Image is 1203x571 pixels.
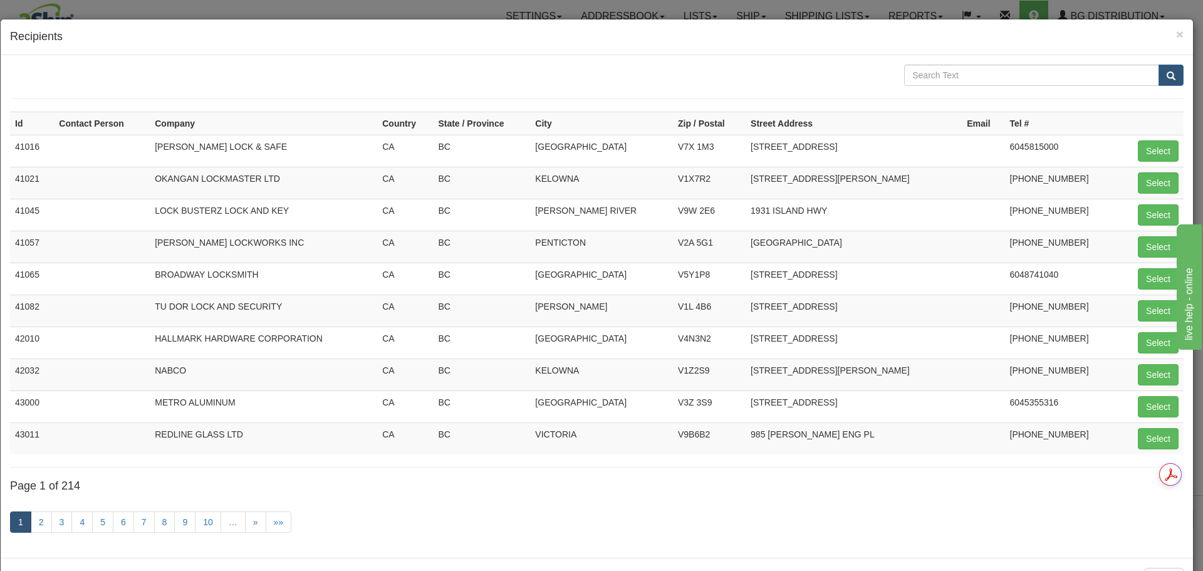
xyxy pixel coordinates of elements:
a: » [245,511,266,533]
td: TU DOR LOCK AND SECURITY [150,295,377,327]
td: VICTORIA [530,422,673,454]
td: [PHONE_NUMBER] [1005,327,1119,359]
td: [STREET_ADDRESS] [746,390,962,422]
td: [STREET_ADDRESS][PERSON_NAME] [746,359,962,390]
th: Country [377,112,433,135]
td: BC [433,135,530,167]
a: 4 [71,511,93,533]
td: [PERSON_NAME] [530,295,673,327]
td: V2A 5G1 [673,231,746,263]
td: V4N3N2 [673,327,746,359]
th: Tel # [1005,112,1119,135]
td: [PHONE_NUMBER] [1005,199,1119,231]
div: live help - online [9,8,116,23]
td: BC [433,422,530,454]
a: 5 [92,511,113,533]
td: 41082 [10,295,54,327]
td: V1L 4B6 [673,295,746,327]
td: PENTICTON [530,231,673,263]
button: Select [1138,204,1179,226]
td: CA [377,135,433,167]
td: CA [377,199,433,231]
th: Street Address [746,112,962,135]
h4: Page 1 of 214 [10,480,1184,493]
td: HALLMARK HARDWARE CORPORATION [150,327,377,359]
td: 41045 [10,199,54,231]
th: Email [962,112,1004,135]
td: 41057 [10,231,54,263]
td: 41016 [10,135,54,167]
td: [STREET_ADDRESS] [746,263,962,295]
td: 6045355316 [1005,390,1119,422]
td: 6045815000 [1005,135,1119,167]
input: Search Text [904,65,1159,86]
td: V5Y1P8 [673,263,746,295]
th: Contact Person [54,112,150,135]
td: [PHONE_NUMBER] [1005,231,1119,263]
td: [PHONE_NUMBER] [1005,359,1119,390]
button: Select [1138,140,1179,162]
td: V9W 2E6 [673,199,746,231]
button: Select [1138,236,1179,258]
a: 9 [174,511,195,533]
td: CA [377,231,433,263]
td: OKANGAN LOCKMASTER LTD [150,167,377,199]
td: [GEOGRAPHIC_DATA] [530,263,673,295]
td: [GEOGRAPHIC_DATA] [746,231,962,263]
th: City [530,112,673,135]
td: [STREET_ADDRESS] [746,327,962,359]
td: [GEOGRAPHIC_DATA] [530,390,673,422]
td: V3Z 3S9 [673,390,746,422]
td: BC [433,295,530,327]
button: Select [1138,172,1179,194]
td: 1931 ISLAND HWY [746,199,962,231]
button: Select [1138,428,1179,449]
a: 3 [51,511,73,533]
td: [GEOGRAPHIC_DATA] [530,327,673,359]
a: 2 [31,511,52,533]
td: KELOWNA [530,167,673,199]
a: 10 [195,511,221,533]
td: [PERSON_NAME] LOCKWORKS INC [150,231,377,263]
td: 42010 [10,327,54,359]
a: 7 [133,511,155,533]
h4: Recipients [10,29,1184,45]
td: 43000 [10,390,54,422]
td: BC [433,327,530,359]
td: V7X 1M3 [673,135,746,167]
button: Select [1138,268,1179,290]
span: × [1176,27,1184,41]
td: LOCK BUSTERZ LOCK AND KEY [150,199,377,231]
td: 43011 [10,422,54,454]
td: CA [377,422,433,454]
td: METRO ALUMINUM [150,390,377,422]
td: CA [377,327,433,359]
button: Select [1138,364,1179,385]
td: BC [433,231,530,263]
td: V1Z2S9 [673,359,746,390]
td: CA [377,390,433,422]
td: [PHONE_NUMBER] [1005,167,1119,199]
button: Select [1138,332,1179,354]
td: [PERSON_NAME] LOCK & SAFE [150,135,377,167]
td: NABCO [150,359,377,390]
td: [STREET_ADDRESS][PERSON_NAME] [746,167,962,199]
td: 985 [PERSON_NAME] ENG PL [746,422,962,454]
button: Close [1176,28,1184,41]
td: BC [433,263,530,295]
td: CA [377,295,433,327]
td: BC [433,167,530,199]
td: V9B6B2 [673,422,746,454]
td: CA [377,263,433,295]
td: [PERSON_NAME] RIVER [530,199,673,231]
td: BC [433,359,530,390]
button: Select [1138,300,1179,322]
td: BC [433,390,530,422]
th: State / Province [433,112,530,135]
td: 41021 [10,167,54,199]
a: 6 [113,511,134,533]
td: [STREET_ADDRESS] [746,295,962,327]
a: 1 [10,511,31,533]
a: 8 [154,511,175,533]
td: [PHONE_NUMBER] [1005,422,1119,454]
